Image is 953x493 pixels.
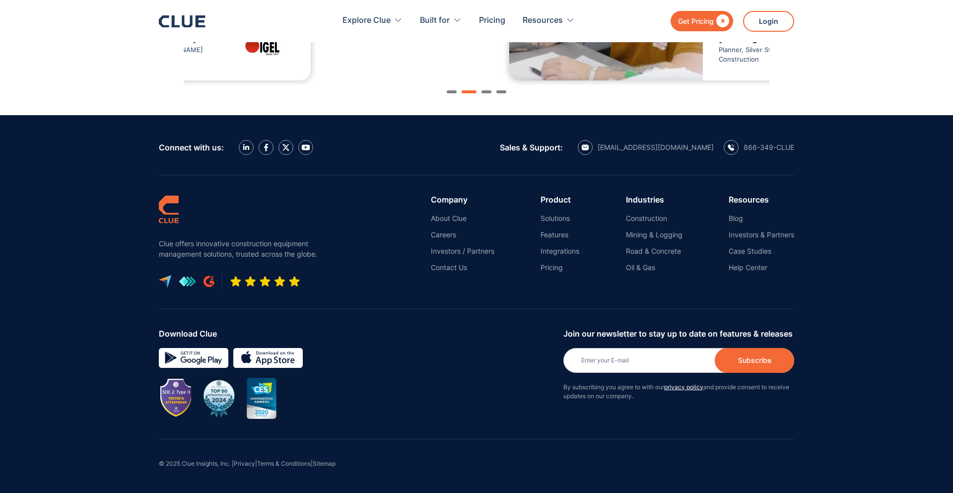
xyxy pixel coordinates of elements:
div: Download Clue [159,329,556,338]
a: Mining & Logging [626,230,682,239]
div: Built for [420,5,450,36]
img: Five-star rating icon [230,276,300,287]
form: Newsletter [563,329,794,411]
img: BuiltWorlds Top 50 Infrastructure 2024 award badge with [199,378,239,419]
a: Contact Us [431,263,494,272]
div: [EMAIL_ADDRESS][DOMAIN_NAME] [598,143,714,152]
a: Integrations [541,247,579,256]
a: Terms & Conditions [257,460,311,467]
div: Explore Clue [342,5,391,36]
img: calling icon [728,144,735,151]
div: Product [541,195,579,204]
div: Industries [626,195,682,204]
a: Features [541,230,579,239]
div: Resources [523,5,563,36]
img: CES innovation award 2020 image [247,378,276,419]
a: Careers [431,230,494,239]
a: Get Pricing [671,11,733,31]
img: capterra logo icon [159,275,171,288]
a: privacy policy [664,383,703,391]
img: G2 review platform icon [204,276,214,287]
img: email icon [581,144,589,150]
p: Clue offers innovative construction equipment management solutions, trusted across the globe. [159,238,323,259]
div: Company [431,195,494,204]
span: [PERSON_NAME] [719,35,782,44]
div:  [714,15,729,27]
div: Show slide 4 of 4 [496,90,506,93]
div: 866-349-CLUE [744,143,794,152]
a: Investors & Partners [729,230,794,239]
a: Investors / Partners [431,247,494,256]
a: Blog [729,214,794,223]
input: Subscribe [715,348,794,373]
div: Planner, Silver Star Construction [719,35,800,65]
img: get app logo [179,276,196,287]
input: Enter your E-mail [563,348,794,373]
div: Built for [420,5,462,36]
img: Image showing SOC 2 TYPE II badge for CLUE [161,380,191,417]
div: Sales & Support: [500,143,563,152]
a: Solutions [541,214,579,223]
div: Get Pricing [678,15,714,27]
div: Resources [729,195,794,204]
a: Sitemap [313,460,336,467]
a: email icon[EMAIL_ADDRESS][DOMAIN_NAME] [578,140,714,155]
div: Show slide 1 of 4 [447,90,457,93]
img: Google simple icon [159,348,228,368]
img: facebook icon [264,143,269,151]
div: Show slide 2 of 4 [462,90,476,93]
div: Show slide 3 of 4 [481,90,491,93]
img: X icon twitter [282,143,290,151]
div: Connect with us: [159,143,224,152]
a: Case Studies [729,247,794,256]
a: Login [743,11,794,32]
a: Help Center [729,263,794,272]
img: clue logo simple [159,195,179,223]
div: © 2025 Clue Insights, Inc. | | | [159,439,794,493]
a: About Clue [431,214,494,223]
img: LinkedIn icon [243,144,250,150]
a: Construction [626,214,682,223]
img: download on the App store [233,348,303,368]
div: Resources [523,5,575,36]
a: Privacy [234,460,255,467]
a: Pricing [479,5,505,36]
img: IGEL company logo [235,35,295,60]
a: calling icon866-349-CLUE [724,140,794,155]
a: Oil & Gas [626,263,682,272]
img: YouTube Icon [301,144,310,150]
div: Explore Clue [342,5,403,36]
a: Pricing [541,263,579,272]
div: Join our newsletter to stay up to date on features & releases [563,329,794,338]
p: By subscribing you agree to with our and provide consent to receive updates on our company. [563,383,794,401]
a: Road & Concrete [626,247,682,256]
